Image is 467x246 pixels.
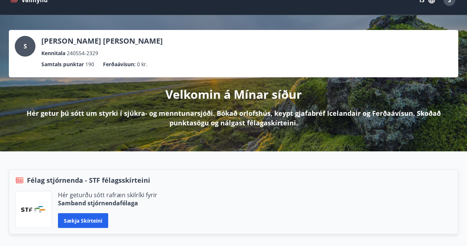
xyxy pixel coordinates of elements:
[58,191,157,199] p: Hér geturðu sótt rafræn skilríki fyrir
[41,36,163,46] p: [PERSON_NAME] [PERSON_NAME]
[85,60,94,68] span: 190
[27,175,150,185] span: Félag stjórnenda - STF félagsskírteini
[24,42,27,50] span: S
[165,86,302,102] p: Velkomin á Mínar síður
[103,60,135,68] p: Ferðaávísun :
[41,60,84,68] p: Samtals punktar
[41,49,65,57] p: Kennitala
[21,206,46,213] img: vjCaq2fThgY3EUYqSgpjEiBg6WP39ov69hlhuPVN.png
[137,60,148,68] span: 0 kr.
[21,108,446,128] p: Hér getur þú sótt um styrki í sjúkra- og menntunarsjóði. Bókað orlofshús, keypt gjafabréf Iceland...
[58,213,108,228] button: Sækja skírteini
[58,199,157,207] p: Samband stjórnendafélaga
[67,49,98,57] span: 240554-2329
